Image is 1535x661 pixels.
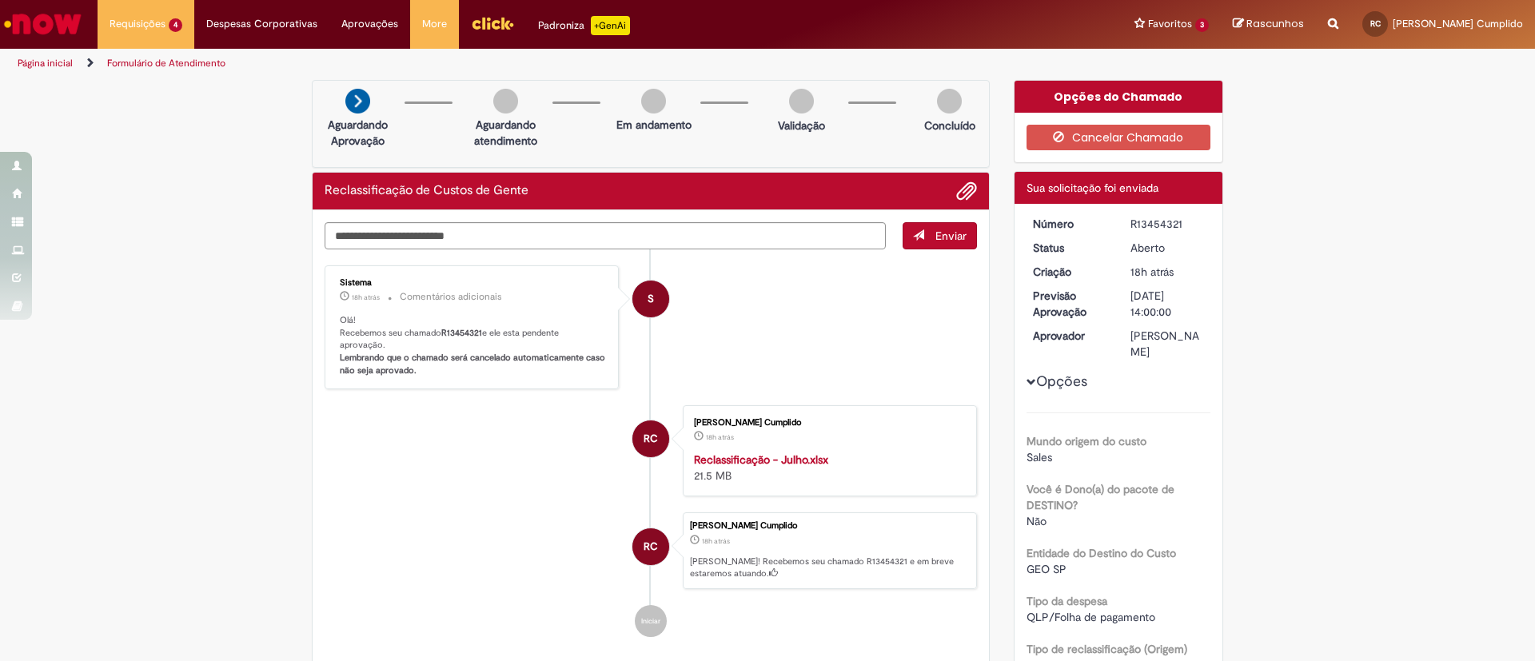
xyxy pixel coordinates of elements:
p: +GenAi [591,16,630,35]
img: img-circle-grey.png [789,89,814,113]
time: 27/08/2025 20:42:30 [702,536,730,546]
b: Mundo origem do custo [1027,434,1146,448]
a: Formulário de Atendimento [107,57,225,70]
dt: Previsão Aprovação [1021,288,1119,320]
div: 21.5 MB [694,452,960,484]
p: Aguardando Aprovação [319,117,397,149]
textarea: Digite sua mensagem aqui... [325,222,886,249]
button: Cancelar Chamado [1027,125,1211,150]
span: 18h atrás [706,432,734,442]
dt: Criação [1021,264,1119,280]
ul: Trilhas de página [12,49,1011,78]
div: Padroniza [538,16,630,35]
img: ServiceNow [2,8,84,40]
div: Raphaela Vianna Cumplido [632,420,669,457]
img: click_logo_yellow_360x200.png [471,11,514,35]
dt: Aprovador [1021,328,1119,344]
div: R13454321 [1130,216,1205,232]
span: Não [1027,514,1047,528]
span: More [422,16,447,32]
span: Sales [1027,450,1052,464]
div: [PERSON_NAME] Cumplido [694,418,960,428]
p: Em andamento [616,117,692,133]
button: Enviar [903,222,977,249]
div: [PERSON_NAME] [1130,328,1205,360]
div: System [632,281,669,317]
span: QLP/Folha de pagamento [1027,610,1155,624]
div: 27/08/2025 20:42:30 [1130,264,1205,280]
p: Olá! Recebemos seu chamado e ele esta pendente aprovação. [340,314,606,377]
span: RC [644,420,658,458]
b: Tipo de reclassificação (Origem) [1027,642,1187,656]
img: arrow-next.png [345,89,370,113]
b: Lembrando que o chamado será cancelado automaticamente caso não seja aprovado. [340,352,608,376]
a: Reclassificação - Julho.xlsx [694,452,828,467]
a: Rascunhos [1233,17,1304,32]
span: GEO SP [1027,562,1067,576]
span: Favoritos [1148,16,1192,32]
span: Requisições [110,16,165,32]
dt: Número [1021,216,1119,232]
span: 18h atrás [1130,265,1174,279]
span: [PERSON_NAME] Cumplido [1393,17,1523,30]
div: Sistema [340,278,606,288]
div: [DATE] 14:00:00 [1130,288,1205,320]
span: RC [644,528,658,566]
span: Enviar [935,229,967,243]
div: Opções do Chamado [1015,81,1223,113]
b: Entidade do Destino do Custo [1027,546,1176,560]
img: img-circle-grey.png [493,89,518,113]
time: 27/08/2025 20:42:42 [352,293,380,302]
li: Raphaela Vianna Cumplido [325,512,977,589]
p: Aguardando atendimento [467,117,544,149]
small: Comentários adicionais [400,290,502,304]
a: Página inicial [18,57,73,70]
img: img-circle-grey.png [937,89,962,113]
div: Aberto [1130,240,1205,256]
b: Você é Dono(a) do pacote de DESTINO? [1027,482,1174,512]
img: img-circle-grey.png [641,89,666,113]
p: [PERSON_NAME]! Recebemos seu chamado R13454321 e em breve estaremos atuando. [690,555,968,580]
span: 3 [1195,18,1209,32]
p: Concluído [924,117,975,133]
b: Tipo da despesa [1027,594,1107,608]
span: 18h atrás [352,293,380,302]
span: Sua solicitação foi enviada [1027,181,1158,195]
time: 27/08/2025 20:42:30 [1130,265,1174,279]
span: Despesas Corporativas [206,16,317,32]
b: R13454321 [441,327,482,339]
h2: Reclassificação de Custos de Gente Histórico de tíquete [325,184,528,198]
span: RC [1370,18,1381,29]
div: Raphaela Vianna Cumplido [632,528,669,565]
span: 18h atrás [702,536,730,546]
dt: Status [1021,240,1119,256]
span: 4 [169,18,182,32]
span: Rascunhos [1246,16,1304,31]
span: Aprovações [341,16,398,32]
span: S [648,280,654,318]
button: Adicionar anexos [956,181,977,201]
time: 27/08/2025 20:42:15 [706,432,734,442]
div: [PERSON_NAME] Cumplido [690,521,968,531]
ul: Histórico de tíquete [325,249,977,653]
p: Validação [778,117,825,133]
